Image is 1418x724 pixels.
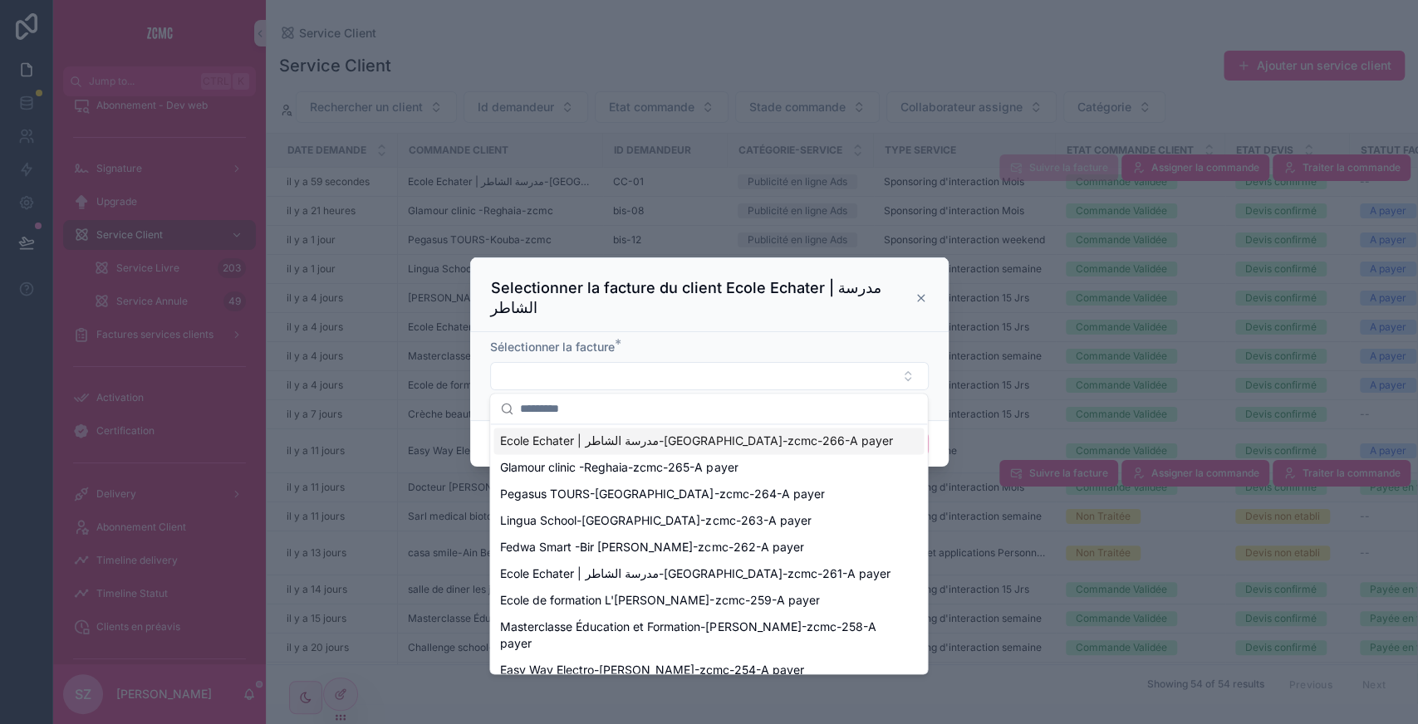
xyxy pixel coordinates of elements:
span: Ecole Echater | مدرسة الشاطر-[GEOGRAPHIC_DATA]-zcmc-261-A payer [500,565,891,582]
div: Suggestions [490,424,927,673]
span: Easy Way Electro-[PERSON_NAME]-zcmc-254-A payer [500,662,804,678]
span: Ecole de formation L'[PERSON_NAME]-zcmc-259-A payer [500,592,819,609]
span: Masterclasse Éducation et Formation-[PERSON_NAME]-zcmc-258-A payer [500,619,897,652]
button: Select Button [490,362,929,390]
span: Pegasus TOURS-[GEOGRAPHIC_DATA]-zcmc-264-A payer [500,486,824,502]
span: Ecole Echater | مدرسة الشاطر-[GEOGRAPHIC_DATA]-zcmc-266-A payer [500,433,893,449]
span: Sélectionner la facture [490,340,615,354]
span: Glamour clinic -Reghaia-zcmc-265-A payer [500,459,738,476]
span: Lingua School-[GEOGRAPHIC_DATA]-zcmc-263-A payer [500,512,811,529]
h3: Selectionner la facture du client Ecole Echater | مدرسة الشاطر [491,278,915,318]
span: Fedwa Smart -Bir [PERSON_NAME]-zcmc-262-A payer [500,539,803,555]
